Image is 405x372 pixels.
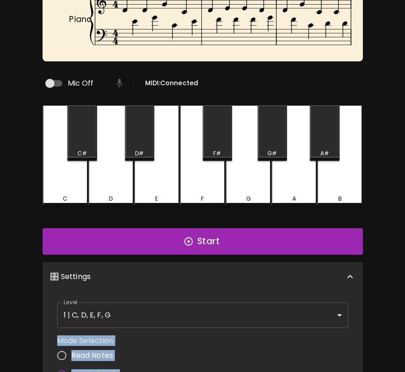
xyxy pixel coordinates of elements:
[320,149,329,158] div: A#
[57,302,348,328] div: 1 | C, D, E, F, G
[71,350,113,361] span: Read Notes
[50,271,91,282] p: 🎛️ Settings
[57,335,126,346] label: Mode Selection
[64,298,78,306] label: Level
[63,195,67,203] div: C
[43,228,363,255] button: Start
[77,149,87,158] div: C#
[155,195,158,203] div: E
[201,195,204,203] div: F
[213,149,221,158] div: F#
[135,149,144,158] div: D#
[68,78,94,89] span: Mic Off
[338,195,342,203] div: B
[267,149,277,158] div: G#
[69,14,92,25] text: Piano
[292,195,296,203] div: A
[246,195,251,203] div: G
[109,195,113,203] div: D
[145,78,198,88] h6: MIDI: Connected
[43,262,363,291] div: 🎛️ Settings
